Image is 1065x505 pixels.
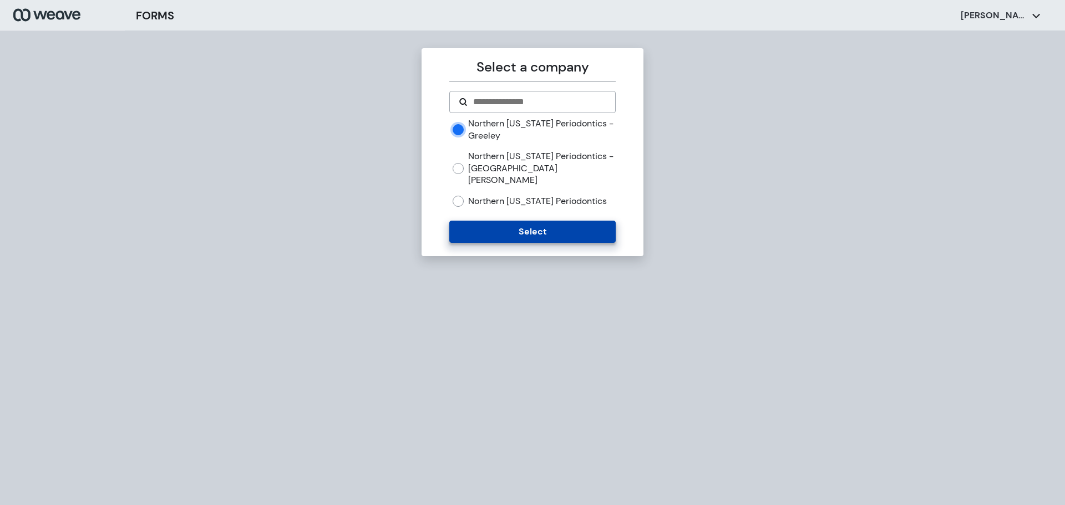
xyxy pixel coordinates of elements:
label: Northern [US_STATE] Periodontics - [GEOGRAPHIC_DATA][PERSON_NAME] [468,150,615,186]
button: Select [449,221,615,243]
p: Select a company [449,57,615,77]
p: [PERSON_NAME] [961,9,1027,22]
label: Northern [US_STATE] Periodontics [468,195,607,207]
input: Search [472,95,606,109]
label: Northern [US_STATE] Periodontics - Greeley [468,118,615,141]
h3: FORMS [136,7,174,24]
